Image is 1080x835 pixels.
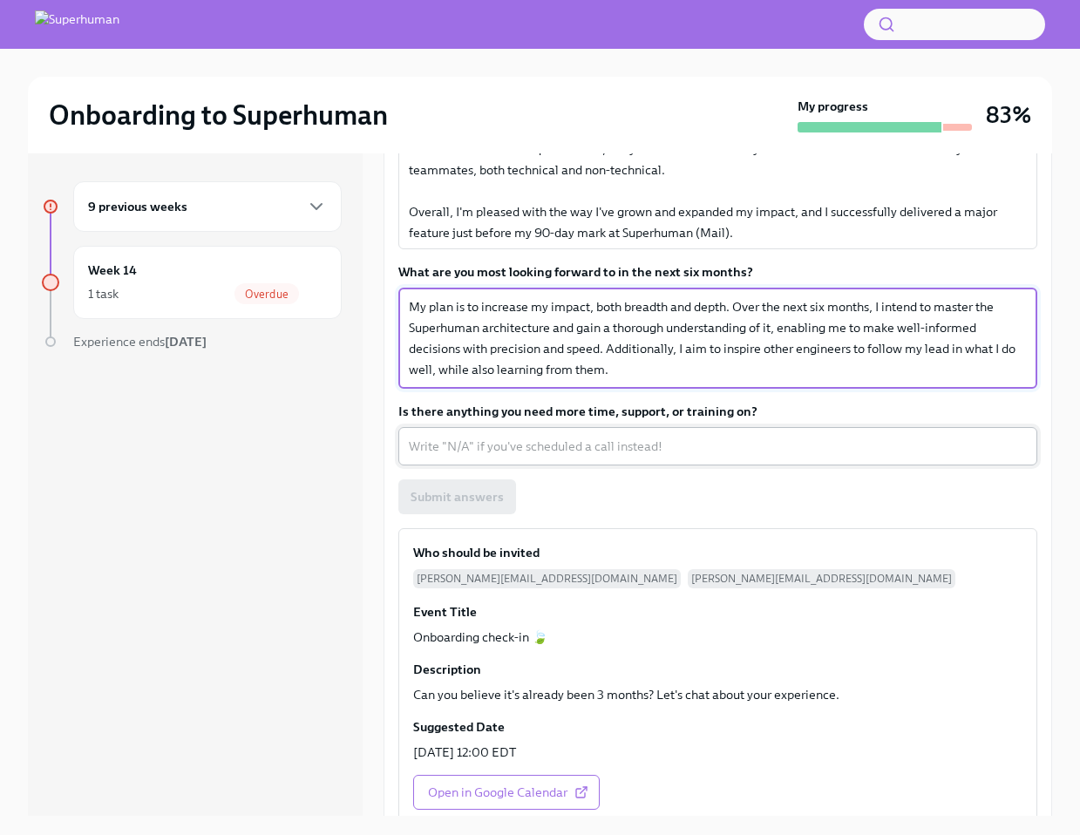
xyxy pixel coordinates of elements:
h6: 9 previous weeks [88,197,187,216]
h2: Onboarding to Superhuman [49,98,388,132]
h3: 83% [986,99,1031,131]
span: [PERSON_NAME][EMAIL_ADDRESS][DOMAIN_NAME] [413,569,681,588]
p: Onboarding check-in 🍃 [413,628,548,646]
h6: Week 14 [88,261,137,280]
span: [PERSON_NAME][EMAIL_ADDRESS][DOMAIN_NAME] [688,569,955,588]
h6: Who should be invited [413,543,540,562]
span: Experience ends [73,334,207,350]
div: 1 task [88,285,119,302]
h6: Suggested Date [413,717,505,737]
h6: Event Title [413,602,477,621]
span: Overdue [234,288,299,301]
textarea: My plan is to increase my impact, both breadth and depth. Over the next six months, I intend to m... [409,296,1027,380]
div: 9 previous weeks [73,181,342,232]
label: Is there anything you need more time, support, or training on? [398,403,1037,420]
a: Week 141 taskOverdue [42,246,342,319]
p: Can you believe it's already been 3 months? Let's chat about your experience. [413,686,839,703]
strong: [DATE] [165,334,207,350]
p: [DATE] 12:00 EDT [413,743,516,761]
a: Open in Google Calendar [413,775,600,810]
span: Open in Google Calendar [428,784,585,801]
label: What are you most looking forward to in the next six months? [398,263,1037,281]
strong: My progress [798,98,868,115]
img: Superhuman [35,10,119,38]
h6: Description [413,660,481,679]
